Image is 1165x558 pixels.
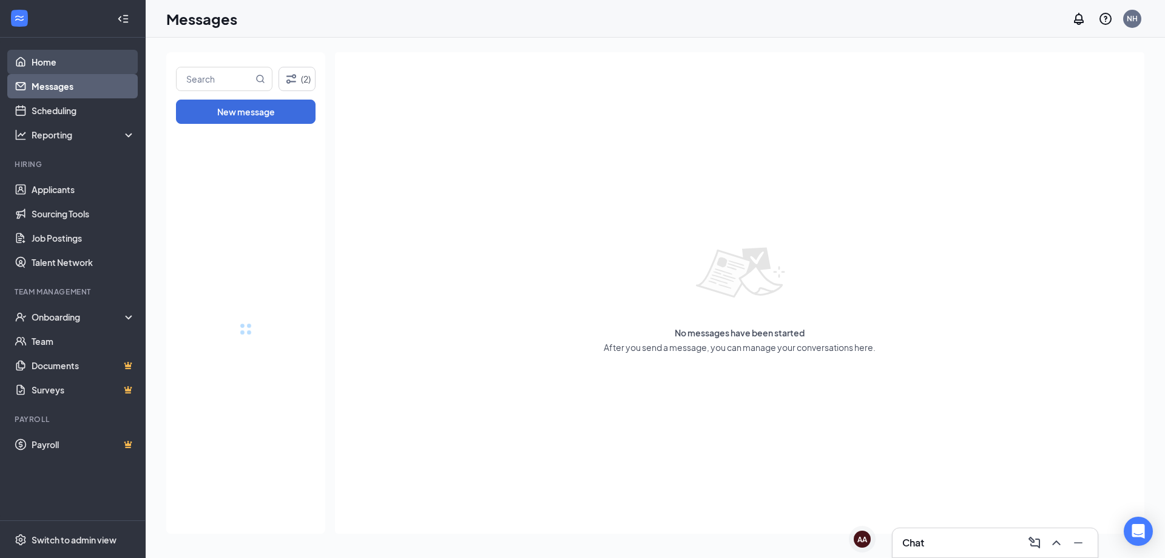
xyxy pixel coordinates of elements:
a: Scheduling [32,98,135,123]
div: Reporting [32,129,136,141]
a: Applicants [32,177,135,202]
a: Messages [32,74,135,98]
svg: Notifications [1072,12,1086,26]
a: Job Postings [32,226,135,250]
svg: Collapse [117,13,129,25]
a: DocumentsCrown [32,353,135,378]
div: Open Intercom Messenger [1124,517,1153,546]
div: Payroll [15,414,133,424]
svg: QuestionInfo [1098,12,1113,26]
svg: ComposeMessage [1027,536,1042,550]
div: AA [857,534,867,545]
h3: Chat [902,536,924,549]
div: NH [1127,13,1138,24]
div: Hiring [15,159,133,169]
svg: Analysis [15,129,27,141]
div: Onboarding [32,311,125,323]
div: Team Management [15,287,133,297]
a: SurveysCrown [32,378,135,402]
a: Team [32,329,135,353]
button: Minimize [1069,533,1088,553]
svg: Settings [15,534,27,546]
h1: Messages [166,9,237,29]
div: Switch to admin view [32,534,116,546]
svg: ChevronUp [1049,536,1064,550]
button: ComposeMessage [1025,533,1044,553]
a: Home [32,50,135,74]
svg: Minimize [1071,536,1086,550]
svg: WorkstreamLogo [13,12,25,24]
a: PayrollCrown [32,432,135,457]
button: ChevronUp [1047,533,1066,553]
a: Talent Network [32,250,135,274]
a: Sourcing Tools [32,202,135,226]
svg: UserCheck [15,311,27,323]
